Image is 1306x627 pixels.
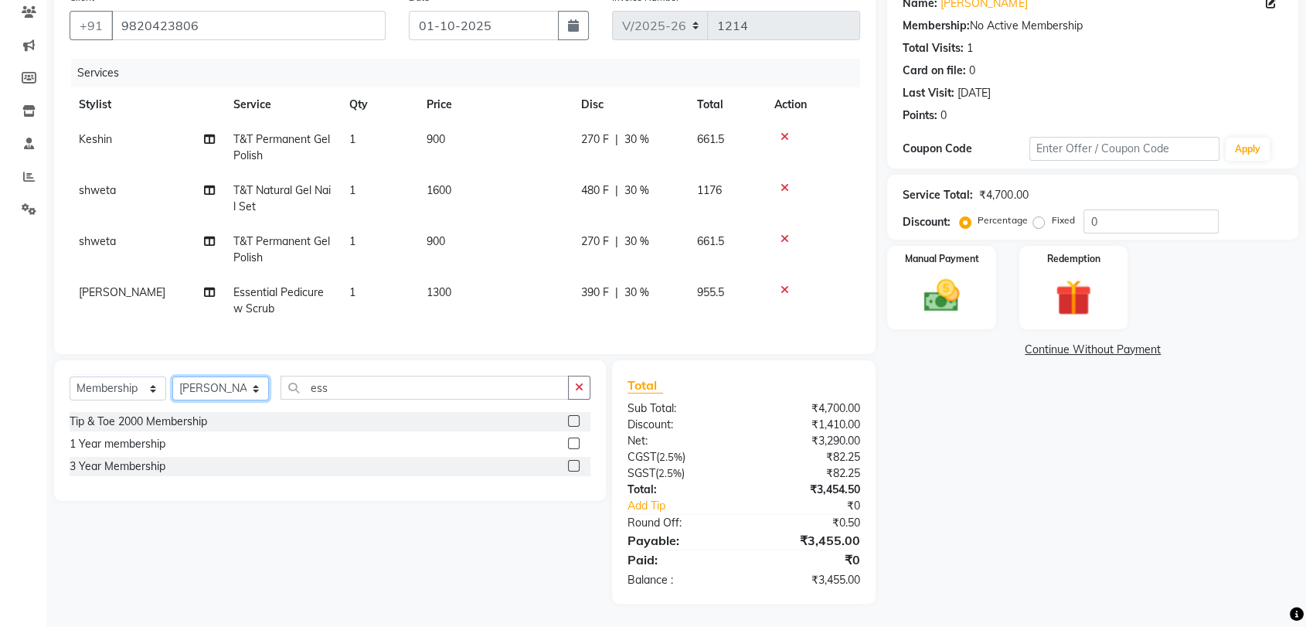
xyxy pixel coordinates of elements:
button: +91 [70,11,113,40]
div: Sub Total: [616,400,744,417]
div: ₹82.25 [744,449,872,465]
span: 270 F [581,233,609,250]
span: 1 [349,132,355,146]
div: No Active Membership [903,18,1283,34]
div: ₹0 [765,498,872,514]
div: Discount: [903,214,951,230]
span: 270 F [581,131,609,148]
div: Service Total: [903,187,973,203]
div: Membership: [903,18,970,34]
th: Price [417,87,572,122]
div: 3 Year Membership [70,458,165,475]
span: 661.5 [697,234,724,248]
span: 2.5% [658,467,682,479]
div: Net: [616,433,744,449]
div: ₹4,700.00 [744,400,872,417]
span: T&T Permanent Gel Polish [233,234,330,264]
span: shweta [79,183,116,197]
label: Redemption [1046,252,1100,266]
div: Coupon Code [903,141,1029,157]
div: 1 Year membership [70,436,165,452]
img: _cash.svg [913,275,971,316]
span: 900 [427,234,445,248]
span: T&T Permanent Gel Polish [233,132,330,162]
div: 0 [940,107,947,124]
input: Search by Name/Mobile/Email/Code [111,11,386,40]
div: ₹0.50 [744,515,872,531]
a: Add Tip [616,498,765,514]
div: ( ) [616,449,744,465]
span: 1 [349,183,355,197]
div: Total Visits: [903,40,964,56]
span: 1300 [427,285,451,299]
input: Enter Offer / Coupon Code [1029,137,1219,161]
div: 0 [969,63,975,79]
span: Essential Pedicure w Scrub [233,285,324,315]
div: [DATE] [957,85,991,101]
label: Percentage [978,213,1027,227]
div: ₹0 [744,550,872,569]
th: Service [224,87,340,122]
div: Last Visit: [903,85,954,101]
span: 30 % [624,285,649,301]
span: 30 % [624,233,649,250]
button: Apply [1226,138,1270,161]
span: 1176 [697,183,722,197]
span: 390 F [581,285,609,301]
span: 480 F [581,182,609,199]
div: Tip & Toe 2000 Membership [70,414,207,430]
div: Payable: [616,531,744,550]
span: | [615,182,618,199]
div: ₹3,290.00 [744,433,872,449]
th: Stylist [70,87,224,122]
span: [PERSON_NAME] [79,285,165,299]
input: Search [281,376,569,400]
th: Qty [340,87,417,122]
label: Fixed [1051,213,1074,227]
th: Action [765,87,860,122]
span: 661.5 [697,132,724,146]
div: Card on file: [903,63,966,79]
span: 30 % [624,131,649,148]
span: CGST [627,450,656,464]
div: 1 [967,40,973,56]
span: 2.5% [659,451,682,463]
div: ₹3,455.00 [744,531,872,550]
div: ₹3,454.50 [744,482,872,498]
span: | [615,131,618,148]
div: ₹82.25 [744,465,872,482]
th: Disc [572,87,688,122]
span: 1 [349,285,355,299]
span: shweta [79,234,116,248]
div: ( ) [616,465,744,482]
span: 1 [349,234,355,248]
span: 1600 [427,183,451,197]
div: ₹1,410.00 [744,417,872,433]
div: Paid: [616,550,744,569]
span: | [615,285,618,301]
div: Round Off: [616,515,744,531]
div: Points: [903,107,937,124]
label: Manual Payment [905,252,979,266]
div: ₹3,455.00 [744,572,872,588]
span: | [615,233,618,250]
div: Services [71,59,872,87]
div: Balance : [616,572,744,588]
div: Discount: [616,417,744,433]
a: Continue Without Payment [890,342,1295,358]
span: T&T Natural Gel Nail Set [233,183,331,213]
span: Total [627,377,663,394]
th: Total [688,87,765,122]
div: ₹4,700.00 [979,187,1028,203]
span: Keshin [79,132,112,146]
span: 30 % [624,182,649,199]
img: _gift.svg [1044,275,1102,320]
span: SGST [627,466,655,480]
div: Total: [616,482,744,498]
span: 900 [427,132,445,146]
span: 955.5 [697,285,724,299]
